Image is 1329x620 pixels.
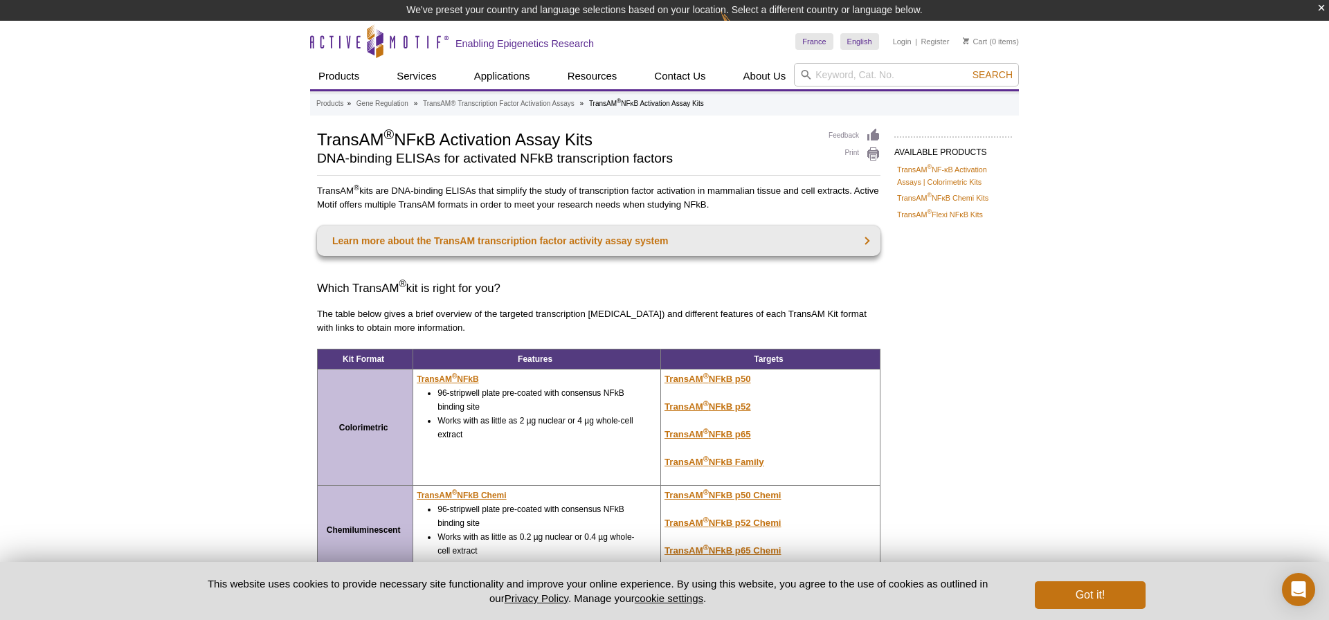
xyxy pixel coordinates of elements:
strong: Features [518,354,552,364]
sup: ® [383,127,394,142]
h1: TransAM NFκB Activation Assay Kits [317,128,815,149]
sup: ® [703,372,709,380]
input: Keyword, Cat. No. [794,63,1019,86]
sup: ® [927,163,932,170]
sup: ® [703,543,709,551]
a: English [840,33,879,50]
a: Privacy Policy [505,592,568,604]
li: 96-stripwell plate pre-coated with consensus NFkB binding site [437,386,641,414]
sup: ® [354,183,359,192]
u: TransAM NFkB Chemi [417,491,506,500]
a: Services [388,63,445,89]
a: TransAM®Flexi NFκB Kits [897,208,983,221]
li: 96-stripwell plate pre-coated with consensus NFkB binding site [437,502,641,530]
li: TransAM NFκB Activation Assay Kits [589,100,704,107]
a: Applications [466,63,539,89]
sup: ® [927,208,932,215]
a: Login [893,37,912,46]
button: Got it! [1035,581,1146,609]
a: TransAM®NFkB p52 Chemi [664,518,781,528]
img: Your Cart [963,37,969,44]
u: TransAM NFkB p65 Chemi [664,545,781,556]
a: TransAM®NFkB Chemi [417,489,506,502]
a: Feedback [829,128,880,143]
button: Search [968,69,1017,81]
a: TransAM®NFkB p52 [664,401,751,412]
a: TransAM®NFkB [417,372,478,386]
strong: Colorimetric [339,423,388,432]
a: About Us [735,63,795,89]
p: The table below gives a brief overview of the targeted transcription [MEDICAL_DATA]) and differen... [317,307,880,335]
sup: ® [452,372,457,380]
sup: ® [703,454,709,462]
u: TransAM NFkB p52 [664,401,751,412]
li: » [414,100,418,107]
div: Open Intercom Messenger [1282,573,1315,606]
sup: ® [703,488,709,496]
u: TransAM NFkB p52 Chemi [664,518,781,528]
a: Resources [559,63,626,89]
sup: ® [617,98,621,104]
a: France [795,33,833,50]
sup: ® [703,516,709,524]
strong: Targets [754,354,783,364]
img: Change Here [721,10,757,43]
a: Print [829,147,880,162]
span: Search [973,69,1013,80]
a: TransAM®NFkB p50 Chemi [664,490,781,500]
a: TransAM®NFkB Family [664,457,764,467]
sup: ® [703,426,709,435]
sup: ® [927,192,932,199]
a: Products [310,63,368,89]
li: | [915,33,917,50]
sup: ® [703,399,709,408]
h2: DNA-binding ELISAs for activated NFkB transcription factors [317,152,815,165]
u: TransAM NFkB p65 [664,429,751,439]
u: TransAM NFkB Family [664,457,764,467]
a: Learn more about the TransAM transcription factor activity assay system [317,226,880,256]
a: TransAM®NFκB Chemi Kits [897,192,988,204]
li: (0 items) [963,33,1019,50]
p: TransAM kits are DNA-binding ELISAs that simplify the study of transcription factor activation in... [317,184,880,212]
a: Gene Regulation [356,98,408,110]
li: » [347,100,351,107]
li: » [580,100,584,107]
a: TransAM® Transcription Factor Activation Assays [423,98,575,110]
button: cookie settings [635,592,703,604]
a: Contact Us [646,63,714,89]
a: TransAM®NF-κB Activation Assays | Colorimetric Kits [897,163,1009,188]
a: TransAM®NFkB p65 Chemi [664,545,781,556]
p: This website uses cookies to provide necessary site functionality and improve your online experie... [183,576,1012,605]
a: TransAM®NFkB p65 [664,429,751,439]
a: Products [316,98,343,110]
a: TransAM®NFkB p50 [664,374,751,384]
strong: Chemiluminescent [327,525,401,535]
u: TransAM NFkB [417,374,478,384]
h3: Which TransAM kit is right for you? [317,280,880,297]
li: Works with as little as 0.2 µg nuclear or 0.4 µg whole-cell extract [437,530,641,558]
a: Cart [963,37,987,46]
sup: ® [452,489,457,496]
a: Register [921,37,949,46]
u: TransAM NFkB p50 Chemi [664,490,781,500]
h2: Enabling Epigenetics Research [455,37,594,50]
sup: ® [399,279,406,290]
u: TransAM NFkB p50 [664,374,751,384]
strong: Kit Format [343,354,384,364]
h2: AVAILABLE PRODUCTS [894,136,1012,161]
li: Works with as little as 2 µg nuclear or 4 µg whole-cell extract [437,414,641,441]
